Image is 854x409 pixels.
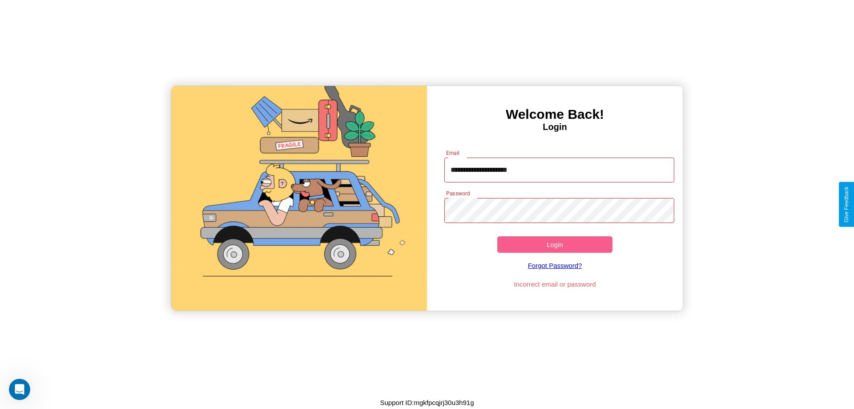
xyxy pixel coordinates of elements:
p: Support ID: mgkfpcqjrj30u3h91g [380,397,474,409]
div: Give Feedback [843,186,850,223]
button: Login [497,236,612,253]
label: Password [446,190,470,197]
label: Email [446,149,460,157]
img: gif [171,86,427,311]
h4: Login [427,122,683,132]
h3: Welcome Back! [427,107,683,122]
a: Forgot Password? [440,253,670,278]
p: Incorrect email or password [440,278,670,290]
iframe: Intercom live chat [9,379,30,400]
